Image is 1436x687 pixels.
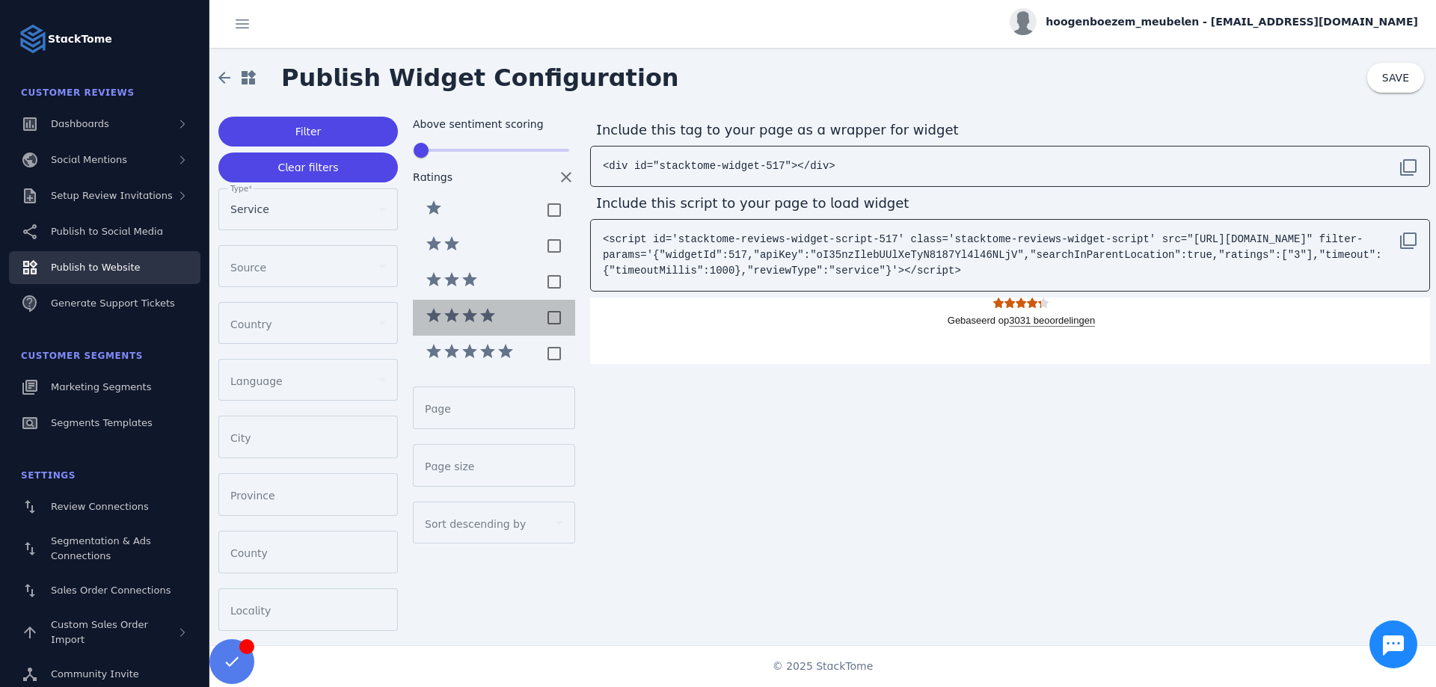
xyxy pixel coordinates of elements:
span: Clear filters [277,162,338,173]
mat-label: Page size [425,460,474,472]
a: Marketing Segments [9,371,200,404]
div: Include this script to your page to load widget [590,187,1430,219]
a: Publish to Social Media [9,215,200,248]
mat-label: Source [230,262,266,274]
mat-label: Locality [230,605,271,617]
a: Segments Templates [9,407,200,440]
span: Publish Widget Configuration [269,48,691,108]
mat-label: City [230,432,251,444]
button: Filter [218,117,398,147]
span: Custom Sales Order Import [51,619,148,645]
mat-icon: star [443,342,461,360]
mat-icon: star [425,342,443,360]
span: Customer Reviews [21,87,135,98]
mat-icon: star [443,271,461,289]
span: Publish to Social Media [51,226,163,237]
mat-icon: star [461,306,479,324]
img: profile.jpg [1010,8,1037,35]
button: hoogenboezem_meubelen - [EMAIL_ADDRESS][DOMAIN_NAME] [1010,8,1418,35]
mat-icon: star [425,271,443,289]
mat-icon: star [461,271,479,289]
mat-icon: star [425,199,443,217]
mat-label: Type [230,184,248,193]
span: hoogenboezem_meubelen - [EMAIL_ADDRESS][DOMAIN_NAME] [1046,14,1418,30]
code: <script id='stacktome-reviews-widget-script-517' class='stacktome-reviews-widget-script' src="[UR... [603,233,1382,277]
mat-icon: star [443,235,461,253]
mat-label: County [230,547,268,559]
mat-icon: star [425,235,443,253]
img: Logo image [18,24,48,54]
span: SAVE [1382,72,1409,84]
span: Settings [21,470,76,481]
mat-icon: clear [557,168,575,186]
span: © 2025 StackTome [773,659,874,674]
code: <div id="stacktome-widget-517"></div> [603,160,835,172]
span: Sales Order Connections [51,585,171,596]
span: Review Connections [51,501,149,512]
span: Marketing Segments [51,381,151,392]
a: Generate Support Tickets [9,287,200,320]
span: Service [230,200,269,218]
mat-label: Page [425,403,451,415]
a: Review Connections [9,490,200,523]
span: Social Mentions [51,154,127,165]
button: Clear filters [218,153,398,182]
mat-label: Province [230,490,275,502]
mat-label: Ratings [413,170,452,185]
span: Setup Review Invitations [51,190,173,201]
mat-icon: star [479,342,497,360]
mat-icon: star [443,306,461,324]
a: Segmentation & Ads Connections [9,526,200,571]
mat-icon: star [461,342,479,360]
button: SAVE [1367,63,1424,93]
a: Sales Order Connections [9,574,200,607]
span: Customer Segments [21,351,143,361]
mat-label: Country [230,318,272,330]
mat-label: Above sentiment scoring [413,117,544,132]
mat-label: Language [230,375,283,387]
mat-icon: star [479,306,497,324]
mat-icon: star [497,342,515,360]
mat-label: Sort descending by [425,518,526,530]
span: Publish to Website [51,262,140,273]
mat-icon: widgets [239,69,257,87]
span: Dashboards [51,118,109,129]
span: Filter [295,126,322,137]
span: Generate Support Tickets [51,298,175,309]
span: Segmentation & Ads Connections [51,535,151,561]
span: Community Invite [51,668,139,680]
mat-icon: star [425,306,443,324]
span: Segments Templates [51,417,153,428]
div: Include this tag to your page as a wrapper for widget [590,114,1430,146]
a: Publish to Website [9,251,200,284]
strong: StackTome [48,31,112,47]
